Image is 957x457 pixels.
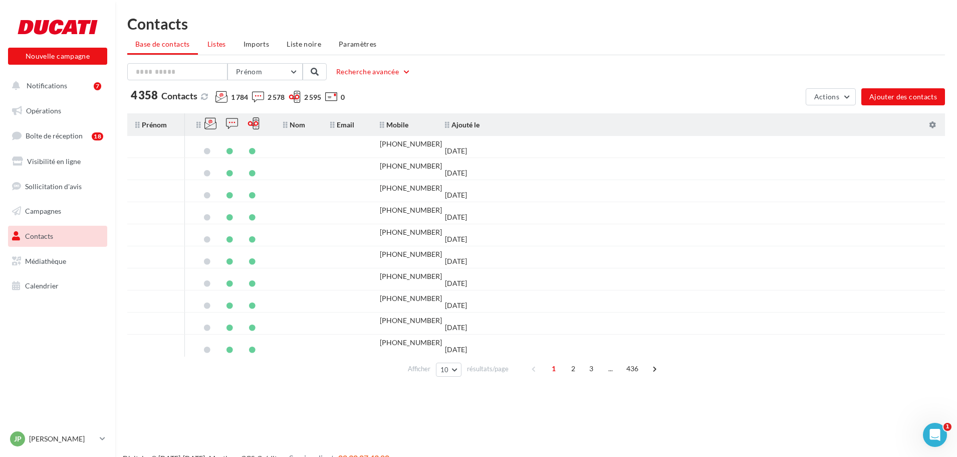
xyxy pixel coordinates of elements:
[6,275,109,296] a: Calendrier
[287,40,321,48] span: Liste noire
[6,151,109,172] a: Visibilité en ligne
[445,302,467,309] div: [DATE]
[8,429,107,448] a: JP [PERSON_NAME]
[6,100,109,121] a: Opérations
[440,366,449,374] span: 10
[380,317,442,324] div: [PHONE_NUMBER]
[436,363,461,377] button: 10
[814,92,839,101] span: Actions
[27,81,67,90] span: Notifications
[127,16,945,31] h1: Contacts
[380,295,442,302] div: [PHONE_NUMBER]
[380,339,442,346] div: [PHONE_NUMBER]
[6,226,109,247] a: Contacts
[236,67,262,76] span: Prénom
[25,207,61,215] span: Campagnes
[622,361,643,377] span: 436
[94,82,101,90] div: 7
[6,75,105,96] button: Notifications 7
[231,92,248,102] span: 1 784
[380,120,408,129] span: Mobile
[923,423,947,447] iframe: Intercom live chat
[408,364,430,374] span: Afficher
[339,40,377,48] span: Paramètres
[445,280,467,287] div: [DATE]
[268,92,285,102] span: 2 578
[380,163,442,170] div: [PHONE_NUMBER]
[565,361,581,377] span: 2
[380,207,442,214] div: [PHONE_NUMBER]
[25,281,59,290] span: Calendrier
[445,147,467,155] div: [DATE]
[6,201,109,222] a: Campagnes
[26,106,61,115] span: Opérations
[227,63,303,80] button: Prénom
[806,88,856,105] button: Actions
[380,251,442,258] div: [PHONE_NUMBER]
[8,48,107,65] button: Nouvelle campagne
[27,157,81,166] span: Visibilité en ligne
[380,185,442,192] div: [PHONE_NUMBER]
[25,232,53,240] span: Contacts
[445,258,467,265] div: [DATE]
[467,364,509,374] span: résultats/page
[29,434,96,444] p: [PERSON_NAME]
[546,361,562,377] span: 1
[380,273,442,280] div: [PHONE_NUMBER]
[583,361,599,377] span: 3
[445,214,467,221] div: [DATE]
[131,90,158,101] span: 4 358
[380,229,442,236] div: [PHONE_NUMBER]
[943,423,951,431] span: 1
[6,125,109,146] a: Boîte de réception18
[332,66,415,78] button: Recherche avancée
[380,140,442,147] div: [PHONE_NUMBER]
[161,90,197,101] span: Contacts
[6,251,109,272] a: Médiathèque
[341,92,345,102] span: 0
[25,182,82,190] span: Sollicitation d'avis
[861,88,945,105] button: Ajouter des contacts
[92,132,103,140] div: 18
[6,176,109,197] a: Sollicitation d'avis
[445,236,467,243] div: [DATE]
[445,170,467,177] div: [DATE]
[445,346,467,353] div: [DATE]
[445,120,480,129] span: Ajouté le
[25,257,66,265] span: Médiathèque
[603,361,619,377] span: ...
[304,92,321,102] span: 2 595
[135,120,167,129] span: Prénom
[445,192,467,199] div: [DATE]
[244,40,269,48] span: Imports
[330,120,354,129] span: Email
[207,40,226,48] span: Listes
[283,120,305,129] span: Nom
[14,434,22,444] span: JP
[445,324,467,331] div: [DATE]
[26,131,83,140] span: Boîte de réception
